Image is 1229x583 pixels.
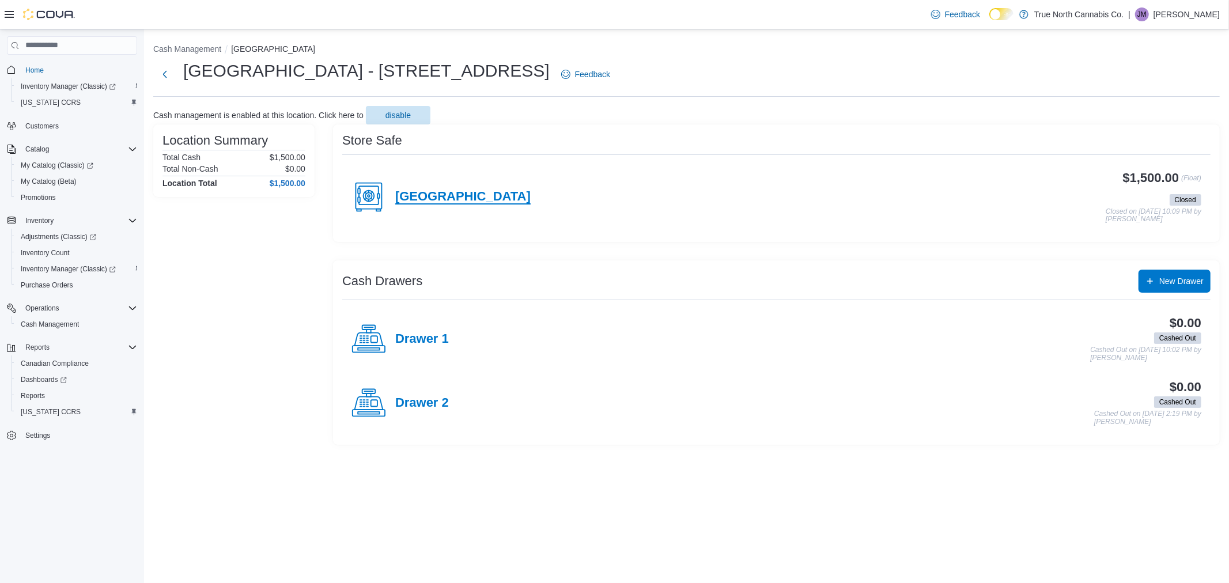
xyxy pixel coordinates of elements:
[16,230,101,244] a: Adjustments (Classic)
[1159,333,1196,343] span: Cashed Out
[21,214,137,228] span: Inventory
[16,175,81,188] a: My Catalog (Beta)
[153,44,221,54] button: Cash Management
[2,339,142,355] button: Reports
[1175,195,1196,205] span: Closed
[285,164,305,173] p: $0.00
[12,277,142,293] button: Purchase Orders
[21,119,137,133] span: Customers
[153,63,176,86] button: Next
[1135,7,1149,21] div: Jamie Mathias
[162,164,218,173] h6: Total Non-Cash
[162,134,268,147] h3: Location Summary
[16,262,120,276] a: Inventory Manager (Classic)
[21,214,58,228] button: Inventory
[945,9,980,20] span: Feedback
[16,317,137,331] span: Cash Management
[1137,7,1147,21] span: JM
[21,340,54,354] button: Reports
[21,142,54,156] button: Catalog
[16,246,74,260] a: Inventory Count
[2,62,142,78] button: Home
[16,246,137,260] span: Inventory Count
[21,63,137,77] span: Home
[16,230,137,244] span: Adjustments (Classic)
[21,193,56,202] span: Promotions
[12,355,142,372] button: Canadian Compliance
[21,429,55,442] a: Settings
[16,79,120,93] a: Inventory Manager (Classic)
[12,316,142,332] button: Cash Management
[2,213,142,229] button: Inventory
[12,261,142,277] a: Inventory Manager (Classic)
[342,274,422,288] h3: Cash Drawers
[21,375,67,384] span: Dashboards
[21,301,64,315] button: Operations
[16,158,137,172] span: My Catalog (Classic)
[162,153,201,162] h6: Total Cash
[1181,171,1201,192] p: (Float)
[1123,171,1179,185] h3: $1,500.00
[16,96,137,109] span: Washington CCRS
[1154,7,1220,21] p: [PERSON_NAME]
[12,245,142,261] button: Inventory Count
[23,9,75,20] img: Cova
[2,427,142,444] button: Settings
[21,82,116,91] span: Inventory Manager (Classic)
[16,317,84,331] a: Cash Management
[385,109,411,121] span: disable
[12,404,142,420] button: [US_STATE] CCRS
[16,278,78,292] a: Purchase Orders
[12,157,142,173] a: My Catalog (Classic)
[7,57,137,474] nav: Complex example
[21,119,63,133] a: Customers
[2,118,142,134] button: Customers
[927,3,985,26] a: Feedback
[21,320,79,329] span: Cash Management
[21,264,116,274] span: Inventory Manager (Classic)
[557,63,615,86] a: Feedback
[25,122,59,131] span: Customers
[1154,332,1201,344] span: Cashed Out
[16,373,137,387] span: Dashboards
[1094,410,1201,426] p: Cashed Out on [DATE] 2:19 PM by [PERSON_NAME]
[21,177,77,186] span: My Catalog (Beta)
[12,372,142,388] a: Dashboards
[1106,208,1201,224] p: Closed on [DATE] 10:09 PM by [PERSON_NAME]
[16,79,137,93] span: Inventory Manager (Classic)
[21,407,81,417] span: [US_STATE] CCRS
[21,142,137,156] span: Catalog
[12,190,142,206] button: Promotions
[25,216,54,225] span: Inventory
[1128,7,1130,21] p: |
[16,389,50,403] a: Reports
[16,357,137,370] span: Canadian Compliance
[21,391,45,400] span: Reports
[153,43,1220,57] nav: An example of EuiBreadcrumbs
[270,179,305,188] h4: $1,500.00
[21,428,137,442] span: Settings
[153,111,364,120] p: Cash management is enabled at this location. Click here to
[16,262,137,276] span: Inventory Manager (Classic)
[12,94,142,111] button: [US_STATE] CCRS
[366,106,430,124] button: disable
[16,405,85,419] a: [US_STATE] CCRS
[16,357,93,370] a: Canadian Compliance
[1090,346,1201,362] p: Cashed Out on [DATE] 10:02 PM by [PERSON_NAME]
[989,20,990,21] span: Dark Mode
[1159,397,1196,407] span: Cashed Out
[395,396,449,411] h4: Drawer 2
[12,173,142,190] button: My Catalog (Beta)
[16,191,60,205] a: Promotions
[16,405,137,419] span: Washington CCRS
[1170,380,1201,394] h3: $0.00
[21,232,96,241] span: Adjustments (Classic)
[25,431,50,440] span: Settings
[21,161,93,170] span: My Catalog (Classic)
[16,158,98,172] a: My Catalog (Classic)
[12,388,142,404] button: Reports
[21,281,73,290] span: Purchase Orders
[21,359,89,368] span: Canadian Compliance
[16,96,85,109] a: [US_STATE] CCRS
[1159,275,1204,287] span: New Drawer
